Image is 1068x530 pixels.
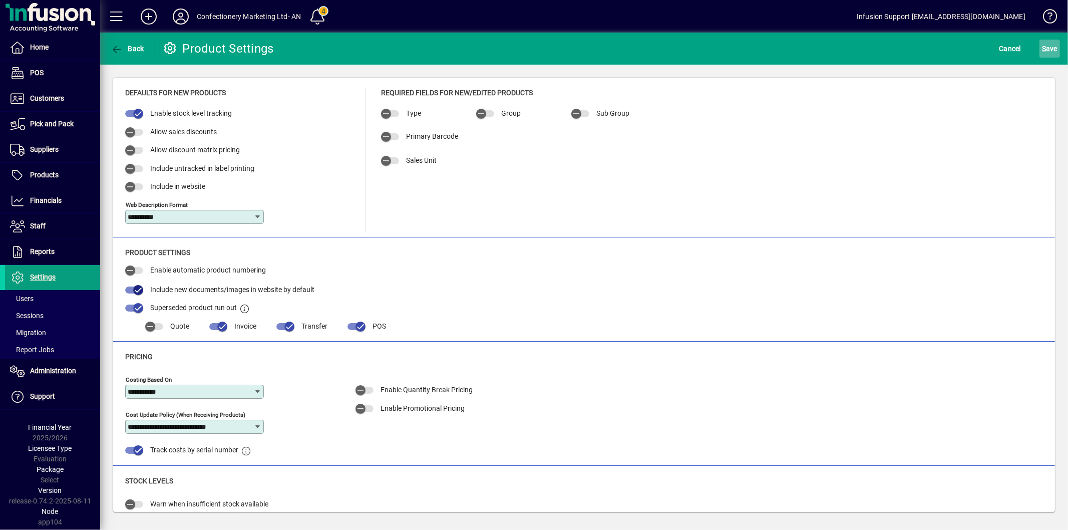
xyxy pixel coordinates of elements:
mat-label: Web Description Format [126,201,188,208]
span: Licensee Type [29,444,72,452]
span: Customers [30,94,64,102]
span: Back [111,45,144,53]
span: Stock Levels [125,477,173,485]
a: Reports [5,239,100,264]
span: Product Settings [125,248,190,256]
mat-label: Cost Update Policy (when receiving products) [126,411,245,418]
span: Support [30,392,55,400]
span: Sessions [10,312,44,320]
span: Enable Promotional Pricing [381,404,465,412]
span: Settings [30,273,56,281]
a: Users [5,290,100,307]
button: Profile [165,8,197,26]
span: POS [30,69,44,77]
span: Quote [170,322,189,330]
span: Warn when insufficient stock available [150,500,268,508]
mat-label: Costing Based on [126,376,172,383]
span: Invoice [234,322,256,330]
span: Reports [30,247,55,255]
a: Pick and Pack [5,112,100,137]
a: POS [5,61,100,86]
span: Required Fields for New/Edited Products [381,89,533,97]
a: Administration [5,359,100,384]
span: Enable stock level tracking [150,109,232,117]
a: Staff [5,214,100,239]
span: Pick and Pack [30,120,74,128]
div: Product Settings [163,41,274,57]
span: Financial Year [29,423,72,431]
span: Pricing [125,353,153,361]
span: Defaults for new products [125,89,226,97]
span: Enable automatic product numbering [150,266,266,274]
div: Confectionery Marketing Ltd- AN [197,9,301,25]
span: Superseded product run out [150,304,237,312]
a: Customers [5,86,100,111]
a: Knowledge Base [1035,2,1055,35]
button: Save [1039,40,1060,58]
a: Home [5,35,100,60]
button: Back [108,40,147,58]
span: Include untracked in label printing [150,164,254,172]
button: Add [133,8,165,26]
span: Track costs by serial number [150,446,238,454]
span: Include in website [150,182,205,190]
span: Users [10,295,34,303]
span: Home [30,43,49,51]
span: Migration [10,329,46,337]
button: Cancel [997,40,1024,58]
span: ave [1042,41,1057,57]
a: Migration [5,324,100,341]
span: Package [37,465,64,473]
span: Node [42,507,59,515]
div: Infusion Support [EMAIL_ADDRESS][DOMAIN_NAME] [857,9,1025,25]
span: Group [501,109,521,117]
a: Sessions [5,307,100,324]
a: Report Jobs [5,341,100,358]
a: Suppliers [5,137,100,162]
a: Support [5,384,100,409]
span: Financials [30,196,62,204]
app-page-header-button: Back [100,40,155,58]
span: Enable Quantity Break Pricing [381,386,473,394]
span: Include new documents/images in website by default [150,286,314,294]
span: Cancel [999,41,1021,57]
span: Sales Unit [406,156,437,164]
span: Products [30,171,59,179]
span: S [1042,45,1046,53]
span: Allow discount matrix pricing [150,146,240,154]
span: Sub Group [596,109,629,117]
span: Primary Barcode [406,132,458,140]
span: Transfer [301,322,327,330]
span: Type [406,109,421,117]
span: Suppliers [30,145,59,153]
a: Financials [5,188,100,213]
span: Administration [30,367,76,375]
span: Allow sales discounts [150,128,217,136]
span: Version [39,486,62,494]
span: Staff [30,222,46,230]
span: POS [373,322,386,330]
a: Products [5,163,100,188]
span: Report Jobs [10,346,54,354]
